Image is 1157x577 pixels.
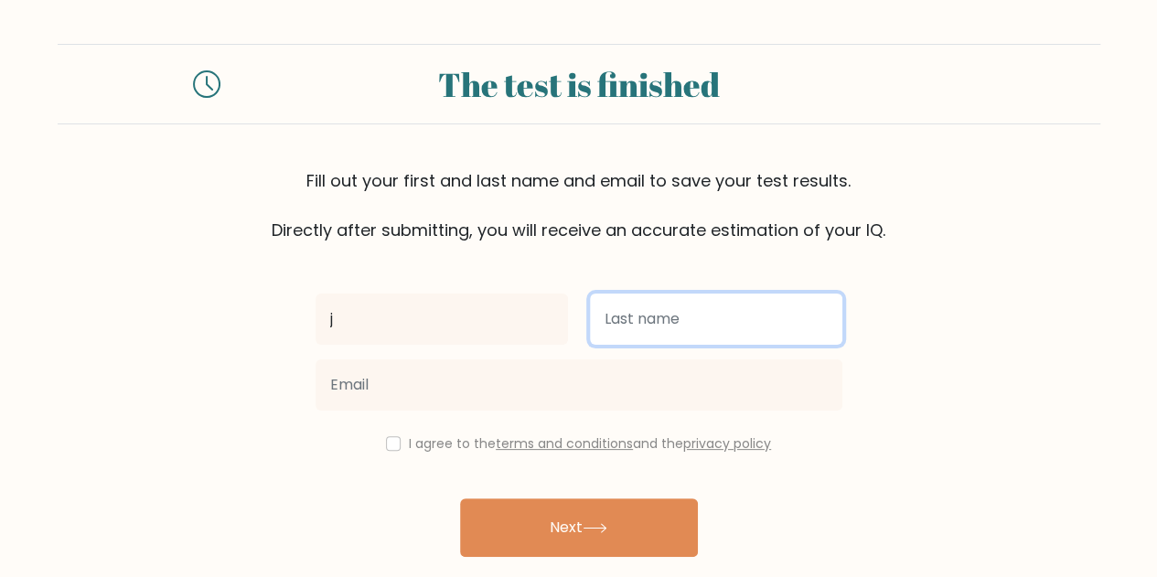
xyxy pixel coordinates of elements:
a: privacy policy [683,434,771,453]
a: terms and conditions [496,434,633,453]
div: Fill out your first and last name and email to save your test results. Directly after submitting,... [58,168,1100,242]
label: I agree to the and the [409,434,771,453]
div: The test is finished [242,59,916,109]
input: Last name [590,294,842,345]
input: First name [316,294,568,345]
button: Next [460,498,698,557]
input: Email [316,359,842,411]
